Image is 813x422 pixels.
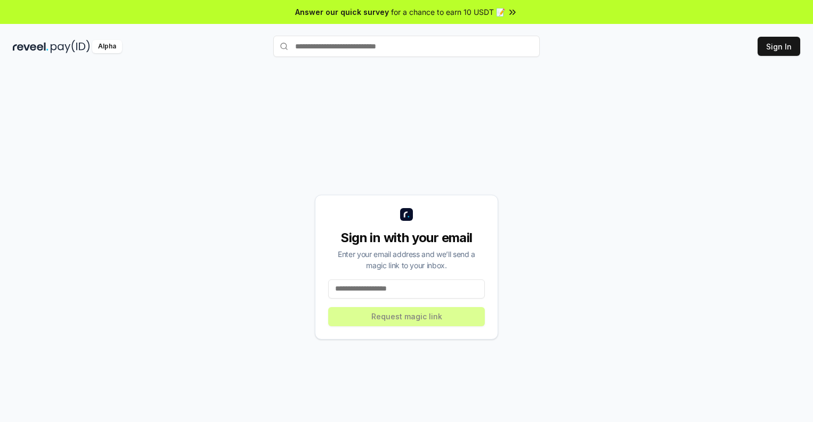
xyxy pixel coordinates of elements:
[328,229,485,246] div: Sign in with your email
[51,40,90,53] img: pay_id
[13,40,48,53] img: reveel_dark
[400,208,413,221] img: logo_small
[92,40,122,53] div: Alpha
[328,249,485,271] div: Enter your email address and we’ll send a magic link to your inbox.
[391,6,505,18] span: for a chance to earn 10 USDT 📝
[758,37,800,56] button: Sign In
[295,6,389,18] span: Answer our quick survey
